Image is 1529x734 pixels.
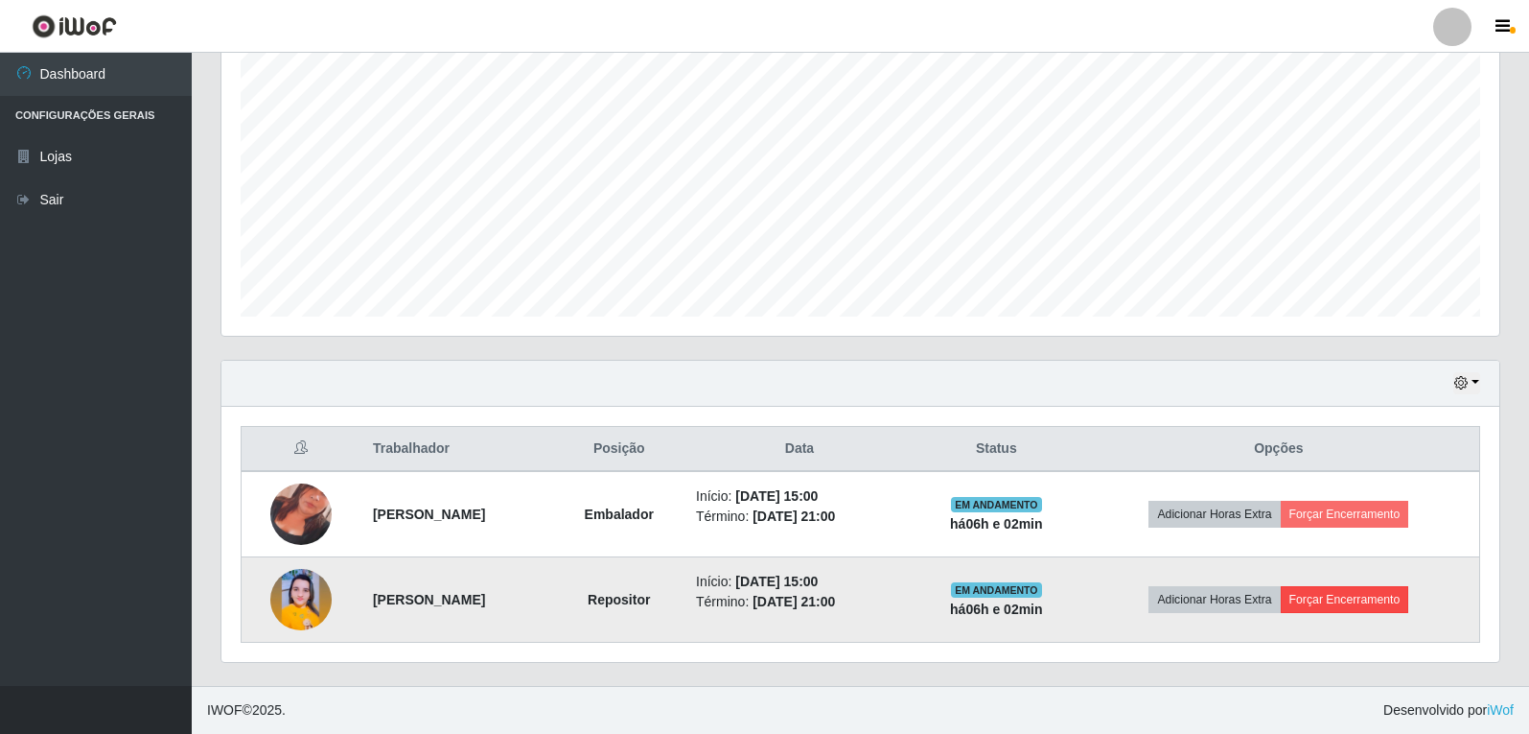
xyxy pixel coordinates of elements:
[951,497,1042,512] span: EM ANDAMENTO
[373,592,485,607] strong: [PERSON_NAME]
[1078,427,1480,472] th: Opções
[696,486,903,507] li: Início:
[1383,700,1514,721] span: Desenvolvido por
[1281,586,1409,613] button: Forçar Encerramento
[696,572,903,592] li: Início:
[270,569,332,630] img: 1757467662702.jpeg
[1148,586,1280,613] button: Adicionar Horas Extra
[1487,702,1514,718] a: iWof
[32,14,117,38] img: CoreUI Logo
[696,507,903,527] li: Término:
[950,602,1043,617] strong: há 06 h e 02 min
[361,427,554,472] th: Trabalhador
[207,700,286,721] span: © 2025 .
[207,702,243,718] span: IWOF
[270,460,332,569] img: 1757611539087.jpeg
[585,507,654,522] strong: Embalador
[1148,501,1280,528] button: Adicionar Horas Extra
[753,594,835,609] time: [DATE] 21:00
[951,582,1042,598] span: EM ANDAMENTO
[753,509,835,524] time: [DATE] 21:00
[915,427,1078,472] th: Status
[696,592,903,612] li: Término:
[1281,501,1409,528] button: Forçar Encerramento
[588,592,650,607] strong: Repositor
[735,574,818,589] time: [DATE] 15:00
[684,427,915,472] th: Data
[373,507,485,522] strong: [PERSON_NAME]
[950,516,1043,532] strong: há 06 h e 02 min
[735,488,818,504] time: [DATE] 15:00
[553,427,684,472] th: Posição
